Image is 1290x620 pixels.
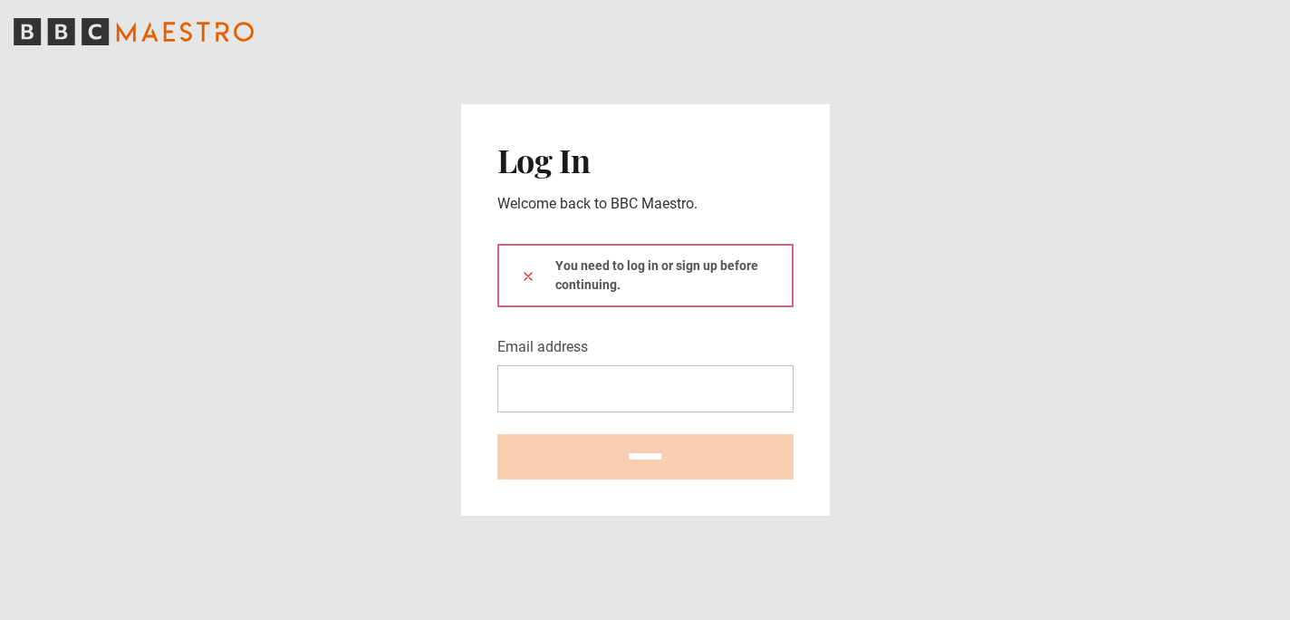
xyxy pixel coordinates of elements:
[497,193,794,215] p: Welcome back to BBC Maestro.
[497,140,794,179] h2: Log In
[497,244,794,307] div: You need to log in or sign up before continuing.
[14,18,254,45] svg: BBC Maestro
[497,336,588,358] label: Email address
